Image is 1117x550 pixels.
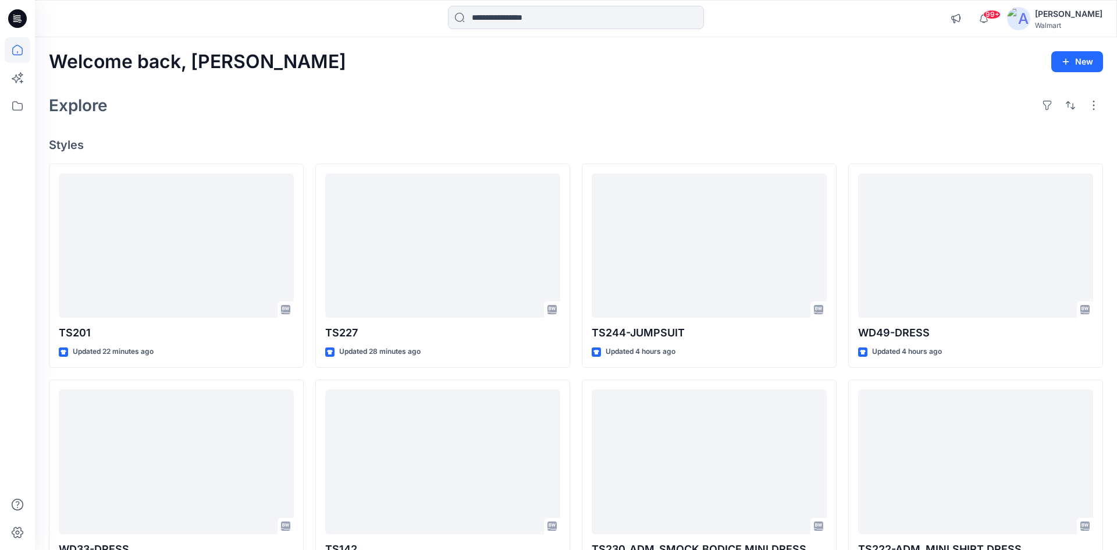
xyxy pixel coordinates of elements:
[606,346,675,358] p: Updated 4 hours ago
[1051,51,1103,72] button: New
[858,325,1093,341] p: WD49-DRESS
[1007,7,1030,30] img: avatar
[1035,21,1102,30] div: Walmart
[983,10,1001,19] span: 99+
[872,346,942,358] p: Updated 4 hours ago
[592,325,827,341] p: TS244-JUMPSUIT
[73,346,154,358] p: Updated 22 minutes ago
[325,325,560,341] p: TS227
[59,325,294,341] p: TS201
[49,138,1103,152] h4: Styles
[1035,7,1102,21] div: [PERSON_NAME]
[49,96,108,115] h2: Explore
[49,51,346,73] h2: Welcome back, [PERSON_NAME]
[339,346,421,358] p: Updated 28 minutes ago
